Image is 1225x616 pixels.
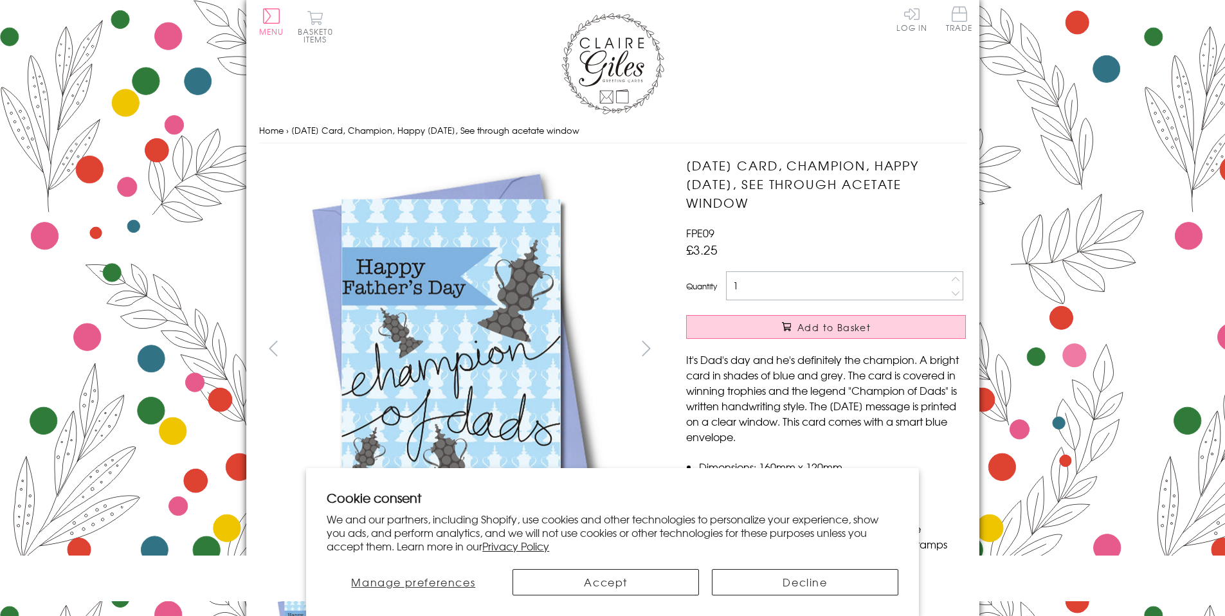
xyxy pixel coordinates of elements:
button: Add to Basket [686,315,966,339]
li: Dimensions: 160mm x 120mm [699,459,966,475]
button: Basket0 items [298,10,333,43]
button: Decline [712,569,898,595]
button: next [631,334,660,363]
button: Menu [259,8,284,35]
img: Father's Day Card, Champion, Happy Father's Day, See through acetate window [259,156,644,542]
a: Log In [896,6,927,32]
p: We and our partners, including Shopify, use cookies and other technologies to personalize your ex... [327,512,898,552]
label: Quantity [686,280,717,292]
button: Manage preferences [327,569,500,595]
a: Privacy Policy [482,538,549,554]
span: Trade [946,6,973,32]
span: Manage preferences [351,574,475,590]
button: prev [259,334,288,363]
img: Claire Giles Greetings Cards [561,13,664,114]
span: £3.25 [686,240,718,258]
span: Menu [259,26,284,37]
span: › [286,124,289,136]
button: Accept [513,569,699,595]
p: It's Dad's day and he's definitely the champion. A bright card in shades of blue and grey. The ca... [686,352,966,444]
a: Trade [946,6,973,34]
h2: Cookie consent [327,489,898,507]
span: 0 items [304,26,333,45]
h1: [DATE] Card, Champion, Happy [DATE], See through acetate window [686,156,966,212]
nav: breadcrumbs [259,118,966,144]
a: Home [259,124,284,136]
span: [DATE] Card, Champion, Happy [DATE], See through acetate window [291,124,579,136]
span: Add to Basket [797,321,871,334]
span: FPE09 [686,225,714,240]
img: Father's Day Card, Champion, Happy Father's Day, See through acetate window [660,156,1046,542]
